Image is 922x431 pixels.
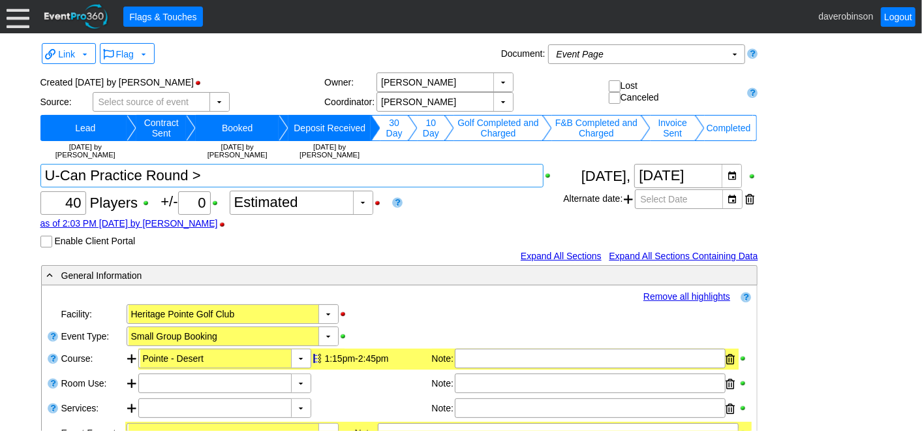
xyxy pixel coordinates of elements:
[609,80,742,104] div: Lost Canceled
[544,171,559,180] div: Show Event Title when printing; click to hide Event Title when printing.
[127,10,199,24] span: Flags & Touches
[380,115,407,141] td: Change status to 30 Day
[323,349,431,368] div: Edit start & end times
[624,189,634,209] span: Add another alternate date
[60,372,125,397] div: Room Use:
[61,270,142,281] span: General Information
[40,97,93,107] div: Source:
[746,189,755,209] div: Remove this date
[726,349,735,369] div: Remove course
[103,46,149,61] span: Flag
[324,97,376,107] div: Coordinator:
[42,2,110,31] img: EventPro360
[44,141,127,161] td: [DATE] by [PERSON_NAME]
[211,199,226,208] div: Show Plus/Minus Count when printing; click to hide Plus/Minus Count when printing.
[142,199,157,208] div: Show Guest Count when printing; click to hide Guest Count when printing.
[60,303,125,325] div: Facility:
[432,374,455,394] div: Note:
[136,115,186,141] td: Change status to Contract Sent
[552,115,641,141] td: Change status to F&B Completed and Charged
[161,193,229,210] span: +/-
[643,291,730,302] a: Remove all highlights
[432,349,455,370] div: Note:
[881,7,915,27] a: Logout
[311,349,323,368] div: Show this item on timeline; click to toggle
[60,347,125,372] div: Course:
[339,310,354,319] div: Hide Facility when printing; click to show Facility when printing.
[726,399,735,419] div: Remove service
[418,115,444,141] td: Change status to 10 Day
[581,168,630,184] span: [DATE],
[40,72,325,92] div: Created [DATE] by [PERSON_NAME]
[739,354,750,363] div: Show Course when printing; click to hide Course when printing.
[373,199,388,208] div: Hide Guest Count Status when printing; click to show Guest Count Status when printing.
[454,115,542,141] td: Change status to Golf Completed and Charged
[609,251,758,261] a: Expand All Sections Containing Data
[432,398,455,419] div: Note:
[748,172,758,181] div: Show Event Date when printing; click to hide Event Date when printing.
[638,190,690,208] span: Select Date
[218,220,233,229] div: Hide Guest Count Stamp when printing; click to show Guest Count Stamp when printing.
[196,115,279,141] td: Change status to Booked
[705,115,753,141] td: Change status to Completed
[288,115,371,141] td: Change status to Deposit Received
[818,10,873,21] span: daverobinson
[60,397,125,422] div: Services:
[44,115,127,141] td: Change status to Lead
[651,115,695,141] td: Change status to Invoice Sent
[324,77,376,88] div: Owner:
[127,398,138,421] div: Add service
[44,268,701,283] div: General Information
[563,188,758,210] div: Alternate date:
[521,251,602,261] a: Expand All Sections
[739,404,750,413] div: Show Services when printing; click to hide Services when printing.
[557,49,604,59] i: Event Page
[116,49,134,59] span: Flag
[45,46,90,61] span: Link
[288,141,371,161] td: [DATE] by [PERSON_NAME]
[196,141,279,161] td: [DATE] by [PERSON_NAME]
[127,349,138,371] div: Add course
[90,195,138,211] span: Players
[499,44,548,67] div: Document:
[7,5,29,28] div: Menu: Click or 'Crtl+M' to toggle menu open/close
[127,374,138,396] div: Add room
[58,49,75,59] span: Link
[96,93,192,111] span: Select source of event
[54,236,135,246] label: Enable Client Portal
[60,325,125,347] div: Event Type:
[325,353,429,364] div: 1:15pm-2:45pm
[726,374,735,394] div: Remove room
[339,332,354,341] div: Show Event Type when printing; click to hide Event Type when printing.
[739,379,750,388] div: Show Room Use when printing; click to hide Room Use when printing.
[40,218,218,229] a: as of 2:03 PM [DATE] by [PERSON_NAME]
[194,78,209,88] div: Hide Status Bar when printing; click to show Status Bar when printing.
